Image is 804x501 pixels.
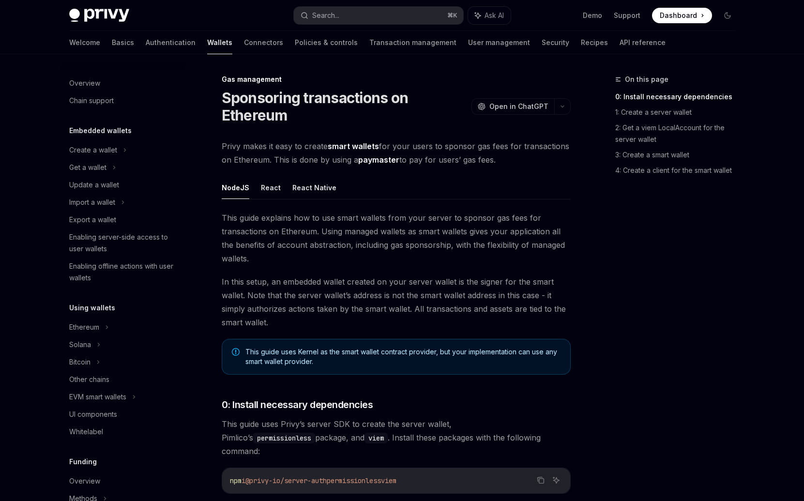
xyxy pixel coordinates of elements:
a: 4: Create a client for the smart wallet [615,163,743,178]
a: Support [614,11,640,20]
a: Enabling server-side access to user wallets [61,228,185,258]
span: i [242,476,245,485]
span: This guide explains how to use smart wallets from your server to sponsor gas fees for transaction... [222,211,571,265]
span: On this page [625,74,668,85]
div: Solana [69,339,91,350]
button: React [261,176,281,199]
h1: Sponsoring transactions on Ethereum [222,89,468,124]
h5: Funding [69,456,97,468]
h5: Embedded wallets [69,125,132,137]
div: Bitcoin [69,356,91,368]
div: Create a wallet [69,144,117,156]
span: 0: Install necessary dependencies [222,398,373,411]
a: Policies & controls [295,31,358,54]
div: Search... [312,10,339,21]
a: Dashboard [652,8,712,23]
span: ⌘ K [447,12,457,19]
a: UI components [61,406,185,423]
a: Demo [583,11,602,20]
a: Wallets [207,31,232,54]
img: dark logo [69,9,129,22]
div: UI components [69,409,117,420]
a: Overview [61,472,185,490]
a: 1: Create a server wallet [615,105,743,120]
button: Ask AI [468,7,511,24]
div: Update a wallet [69,179,119,191]
a: User management [468,31,530,54]
code: viem [364,433,388,443]
div: Import a wallet [69,197,115,208]
div: Export a wallet [69,214,116,226]
span: Ask AI [485,11,504,20]
code: permissionless [253,433,315,443]
button: React Native [292,176,336,199]
div: Overview [69,475,100,487]
div: Get a wallet [69,162,106,173]
svg: Note [232,348,240,356]
a: Recipes [581,31,608,54]
span: viem [381,476,396,485]
button: Toggle dark mode [720,8,735,23]
a: Chain support [61,92,185,109]
a: Security [542,31,569,54]
a: Basics [112,31,134,54]
a: paymaster [358,155,399,165]
a: Transaction management [369,31,456,54]
span: This guide uses Kernel as the smart wallet contract provider, but your implementation can use any... [245,347,561,366]
div: EVM smart wallets [69,391,126,403]
span: npm [230,476,242,485]
span: permissionless [327,476,381,485]
a: Export a wallet [61,211,185,228]
div: Enabling server-side access to user wallets [69,231,180,255]
h5: Using wallets [69,302,115,314]
div: Whitelabel [69,426,103,438]
a: 2: Get a viem LocalAccount for the server wallet [615,120,743,147]
a: Connectors [244,31,283,54]
button: Copy the contents from the code block [534,474,547,486]
button: Search...⌘K [294,7,463,24]
span: Open in ChatGPT [489,102,548,111]
a: Enabling offline actions with user wallets [61,258,185,287]
a: Overview [61,75,185,92]
button: Open in ChatGPT [471,98,554,115]
span: Dashboard [660,11,697,20]
a: 3: Create a smart wallet [615,147,743,163]
div: Enabling offline actions with user wallets [69,260,180,284]
span: Privy makes it easy to create for your users to sponsor gas fees for transactions on Ethereum. Th... [222,139,571,167]
a: Other chains [61,371,185,388]
span: @privy-io/server-auth [245,476,327,485]
span: This guide uses Privy’s server SDK to create the server wallet, Pimlico’s package, and . Install ... [222,417,571,458]
div: Other chains [69,374,109,385]
button: NodeJS [222,176,249,199]
a: Welcome [69,31,100,54]
strong: smart wallets [328,141,379,151]
a: Update a wallet [61,176,185,194]
a: Whitelabel [61,423,185,440]
span: In this setup, an embedded wallet created on your server wallet is the signer for the smart walle... [222,275,571,329]
a: Authentication [146,31,196,54]
div: Overview [69,77,100,89]
div: Gas management [222,75,571,84]
a: 0: Install necessary dependencies [615,89,743,105]
button: Ask AI [550,474,562,486]
div: Ethereum [69,321,99,333]
a: API reference [620,31,666,54]
div: Chain support [69,95,114,106]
